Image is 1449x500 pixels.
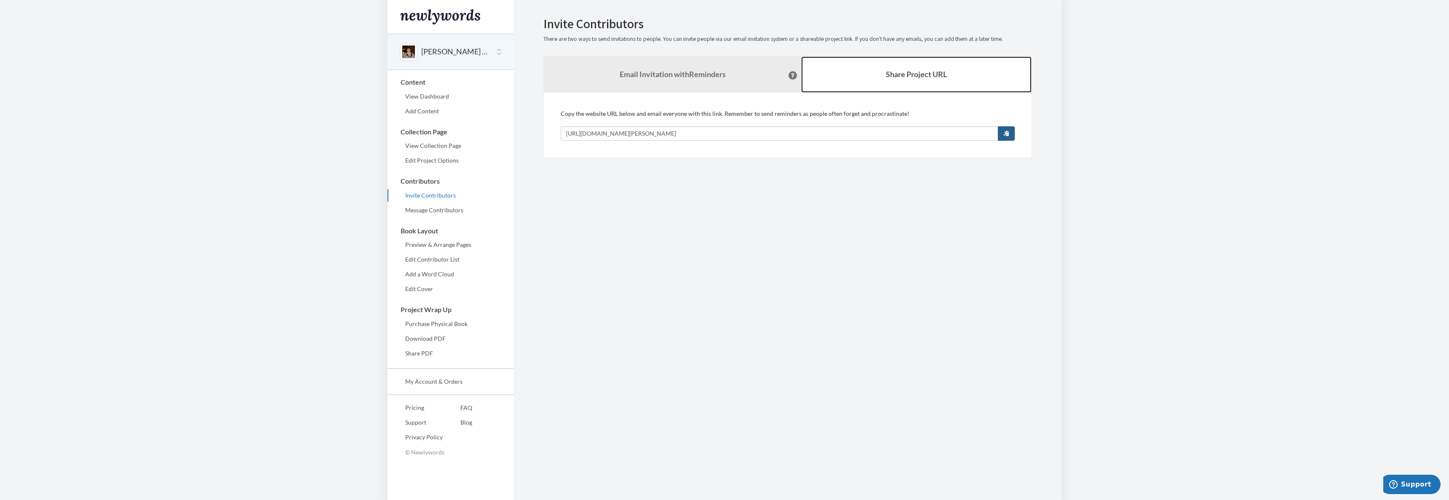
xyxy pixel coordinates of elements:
[388,283,514,295] a: Edit Cover
[388,189,514,202] a: Invite Contributors
[443,416,472,429] a: Blog
[388,238,514,251] a: Preview & Arrange Pages
[388,177,514,185] h3: Contributors
[388,446,514,459] p: © Newlywords
[388,416,443,429] a: Support
[388,347,514,360] a: Share PDF
[388,139,514,152] a: View Collection Page
[388,105,514,118] a: Add Content
[886,70,947,79] b: Share Project URL
[388,375,514,388] a: My Account & Orders
[388,128,514,136] h3: Collection Page
[388,253,514,266] a: Edit Contributor List
[388,90,514,103] a: View Dashboard
[1383,475,1441,496] iframe: Opens a widget where you can chat to one of our agents
[388,204,514,217] a: Message Contributors
[443,401,472,414] a: FAQ
[388,401,443,414] a: Pricing
[388,318,514,330] a: Purchase Physical Book
[388,154,514,167] a: Edit Project Options
[388,268,514,281] a: Add a Word Cloud
[561,110,1015,141] div: Copy the website URL below and email everyone with this link. Remember to send reminders as peopl...
[388,227,514,235] h3: Book Layout
[543,17,1032,31] h2: Invite Contributors
[543,35,1032,43] p: There are two ways to send invitations to people. You can invite people via our email invitation ...
[388,306,514,313] h3: Project Wrap Up
[421,46,489,57] button: [PERSON_NAME] Retirement - Messages from TSW and Beyond
[400,9,480,24] img: Newlywords logo
[388,78,514,86] h3: Content
[388,431,443,444] a: Privacy Policy
[620,70,726,79] strong: Email Invitation with Reminders
[388,332,514,345] a: Download PDF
